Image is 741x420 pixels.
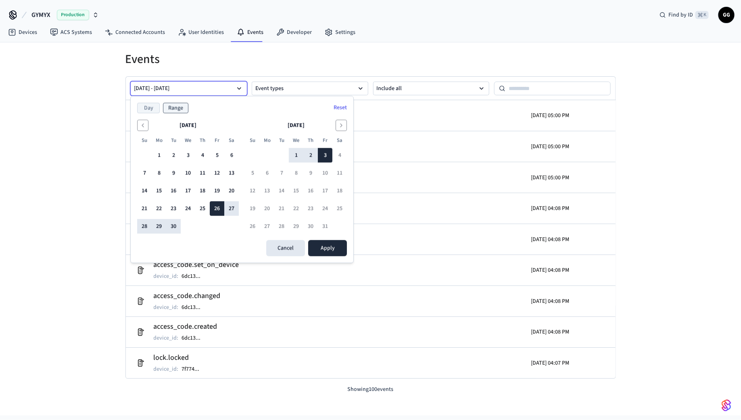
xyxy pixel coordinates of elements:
p: [DATE] 05:00 PM [531,111,569,120]
button: Tuesday, September 16th, 2025 [166,184,181,198]
button: Friday, September 5th, 2025 [210,148,224,163]
th: Tuesday [274,136,289,145]
button: Friday, September 26th, 2025, selected [210,202,224,216]
p: device_id : [154,334,179,342]
button: Thursday, September 4th, 2025 [195,148,210,163]
button: [DATE] - [DATE] [131,82,247,95]
button: Monday, October 27th, 2025 [260,219,274,234]
button: Tuesday, October 7th, 2025 [274,166,289,181]
th: Thursday [195,136,210,145]
th: Wednesday [181,136,195,145]
p: [DATE] 05:00 PM [531,143,569,151]
p: [DATE] 04:08 PM [531,297,569,305]
a: User Identities [171,25,230,40]
button: Wednesday, October 22nd, 2025 [289,202,303,216]
a: Devices [2,25,44,40]
button: Wednesday, September 17th, 2025 [181,184,195,198]
span: ⌘ K [695,11,709,19]
button: Day [137,103,160,113]
button: Saturday, September 27th, 2025, selected [224,202,239,216]
button: Tuesday, October 14th, 2025 [274,184,289,198]
button: Monday, October 13th, 2025 [260,184,274,198]
button: Range [163,103,188,113]
th: Thursday [303,136,318,145]
th: Monday [152,136,166,145]
button: Friday, October 31st, 2025 [318,219,332,234]
p: [DATE] 04:07 PM [531,359,569,367]
button: Event types [252,82,368,95]
button: Wednesday, October 15th, 2025 [289,184,303,198]
button: Wednesday, October 1st, 2025, selected [289,148,303,163]
a: Settings [318,25,362,40]
th: Wednesday [289,136,303,145]
button: Friday, October 17th, 2025 [318,184,332,198]
span: Find by ID [668,11,693,19]
th: Saturday [332,136,347,145]
a: Developer [270,25,318,40]
th: Friday [318,136,332,145]
a: Events [230,25,270,40]
p: [DATE] 04:08 PM [531,204,569,212]
button: 6dc13... [180,333,209,343]
button: Apply [308,240,347,256]
button: Thursday, October 30th, 2025 [303,219,318,234]
button: Sunday, October 12th, 2025 [245,184,260,198]
th: Sunday [137,136,152,145]
th: Tuesday [166,136,181,145]
button: Thursday, September 11th, 2025 [195,166,210,181]
p: [DATE] 04:08 PM [531,235,569,244]
table: September 2025 [137,136,239,234]
span: [DATE] [180,122,196,130]
h2: access_code.created [154,321,217,332]
button: Thursday, October 23rd, 2025 [303,202,318,216]
button: Saturday, September 13th, 2025 [224,166,239,181]
button: Saturday, September 6th, 2025 [224,148,239,163]
button: Today, Friday, October 3rd, 2025, selected [318,148,332,163]
th: Saturday [224,136,239,145]
button: Tuesday, September 9th, 2025 [166,166,181,181]
button: Sunday, October 5th, 2025 [245,166,260,181]
button: Tuesday, October 21st, 2025 [274,202,289,216]
button: Friday, September 12th, 2025 [210,166,224,181]
span: GG [719,8,734,22]
h2: lock.locked [154,352,208,363]
button: Thursday, September 18th, 2025 [195,184,210,198]
button: Go to the Next Month [336,120,347,131]
button: Monday, September 8th, 2025 [152,166,166,181]
button: Saturday, October 4th, 2025 [332,148,347,163]
button: 7f774... [180,364,208,374]
button: Friday, September 19th, 2025 [210,184,224,198]
h2: access_code.set_on_device [154,259,239,271]
button: Saturday, October 11th, 2025 [332,166,347,181]
button: Reset [329,101,352,114]
button: Sunday, September 7th, 2025 [137,166,152,181]
p: device_id : [154,303,179,311]
button: Monday, September 15th, 2025 [152,184,166,198]
a: Connected Accounts [98,25,171,40]
button: Friday, October 10th, 2025 [318,166,332,181]
button: Sunday, October 19th, 2025 [245,202,260,216]
a: ACS Systems [44,25,98,40]
th: Friday [210,136,224,145]
button: Thursday, October 16th, 2025 [303,184,318,198]
button: Wednesday, September 3rd, 2025 [181,148,195,163]
button: GG [718,7,735,23]
p: Showing 100 events [125,385,616,394]
table: October 2025 [245,136,347,234]
img: SeamLogoGradient.69752ec5.svg [722,399,731,412]
button: Cancel [266,240,305,256]
button: Wednesday, October 8th, 2025 [289,166,303,181]
button: Sunday, September 14th, 2025 [137,184,152,198]
button: Friday, October 24th, 2025 [318,202,332,216]
p: [DATE] 04:08 PM [531,328,569,336]
button: Wednesday, September 10th, 2025 [181,166,195,181]
button: Tuesday, September 2nd, 2025 [166,148,181,163]
button: Saturday, October 25th, 2025 [332,202,347,216]
button: Thursday, September 25th, 2025 [195,202,210,216]
button: Monday, September 1st, 2025 [152,148,166,163]
th: Sunday [245,136,260,145]
button: Sunday, September 28th, 2025, selected [137,219,152,234]
button: Include all [373,82,490,95]
div: Find by ID⌘ K [653,8,715,22]
p: [DATE] 05:00 PM [531,174,569,182]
